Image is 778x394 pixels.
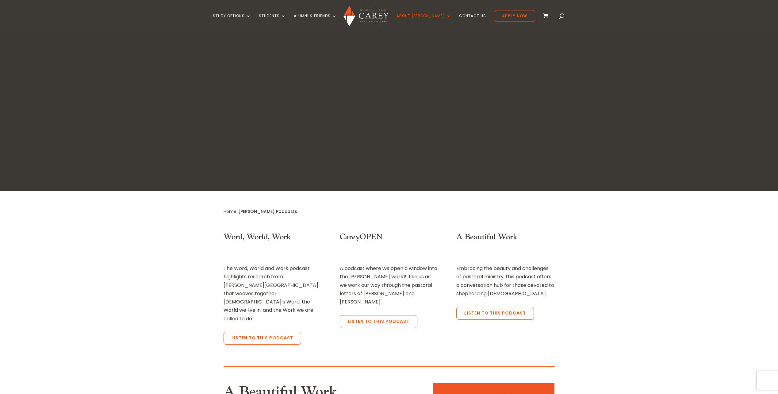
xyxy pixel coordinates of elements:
a: Apply Now [494,10,535,22]
p: Embracing the beauty and challenges of pastoral ministry, this podcast offers a conversation hub ... [456,264,554,298]
a: About [PERSON_NAME] [397,14,451,28]
a: Contact Us [459,14,486,28]
span: [PERSON_NAME] Podcasts [238,208,297,214]
span: The Word, World and Work podcast highlights research from [PERSON_NAME][GEOGRAPHIC_DATA] that wea... [224,265,318,322]
a: Listen to this podcast [456,307,534,320]
a: Listen to this podcast [224,332,301,345]
span: A podcast where we open a window into the [PERSON_NAME] world! Join us as we work our way through... [340,265,437,305]
a: Students [259,14,286,28]
a: Home [224,208,236,214]
a: Listen to this podcast [340,315,417,328]
h1: Word, World, Work [224,232,322,245]
a: Alumni & Friends [294,14,337,28]
h1: A Beautiful Work [456,232,554,245]
img: Carey Baptist College [343,6,389,26]
span: » [224,208,297,214]
h1: CareyOPEN [340,232,438,245]
a: Study Options [213,14,251,28]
